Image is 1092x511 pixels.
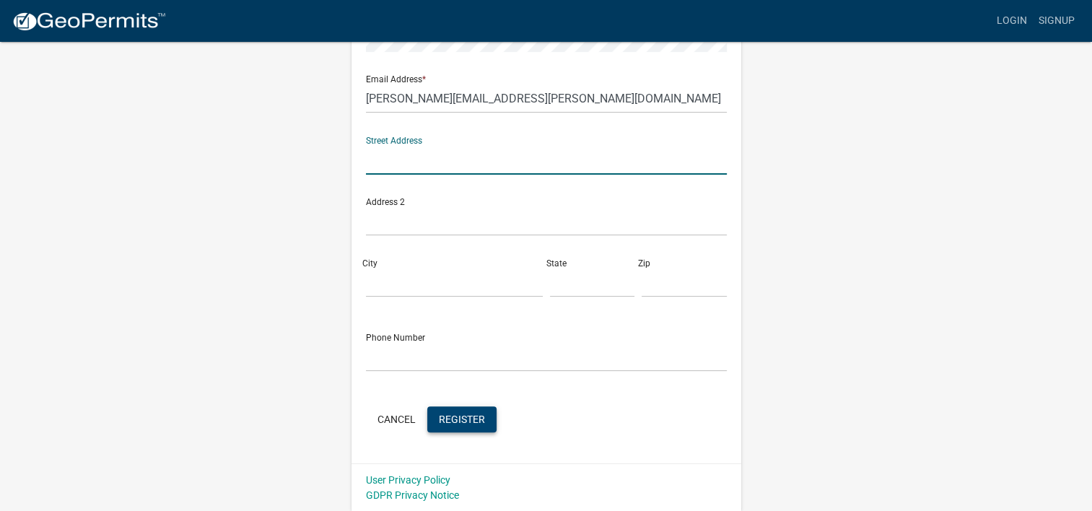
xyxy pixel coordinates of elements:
[366,406,427,432] button: Cancel
[366,489,459,501] a: GDPR Privacy Notice
[1033,7,1080,35] a: Signup
[991,7,1033,35] a: Login
[366,474,450,486] a: User Privacy Policy
[427,406,497,432] button: Register
[439,413,485,424] span: Register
